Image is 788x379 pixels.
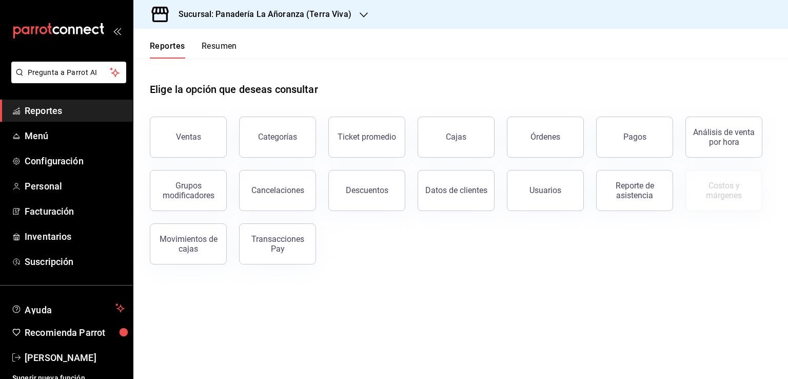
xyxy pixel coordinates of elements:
[623,132,646,142] div: Pagos
[239,170,316,211] button: Cancelaciones
[507,117,584,158] button: Órdenes
[150,170,227,211] button: Grupos modificadores
[596,117,673,158] button: Pagos
[258,132,297,142] div: Categorías
[529,185,561,195] div: Usuarios
[328,170,405,211] button: Descuentos
[150,223,227,264] button: Movimientos de cajas
[156,181,220,200] div: Grupos modificadores
[425,185,487,195] div: Datos de clientes
[692,181,756,200] div: Costos y márgenes
[446,131,467,143] div: Cajas
[176,132,201,142] div: Ventas
[25,154,125,168] span: Configuración
[507,170,584,211] button: Usuarios
[530,132,560,142] div: Órdenes
[202,41,237,59] button: Resumen
[685,170,762,211] button: Contrata inventarios para ver este reporte
[603,181,666,200] div: Reporte de asistencia
[25,230,125,243] span: Inventarios
[338,132,396,142] div: Ticket promedio
[150,41,185,59] button: Reportes
[150,82,318,97] h1: Elige la opción que deseas consultar
[25,179,125,193] span: Personal
[25,104,125,118] span: Reportes
[346,185,388,195] div: Descuentos
[28,67,110,78] span: Pregunta a Parrot AI
[328,117,405,158] button: Ticket promedio
[418,117,495,158] a: Cajas
[25,326,125,339] span: Recomienda Parrot
[25,351,125,365] span: [PERSON_NAME]
[239,117,316,158] button: Categorías
[113,27,121,35] button: open_drawer_menu
[692,127,756,147] div: Análisis de venta por hora
[11,62,126,83] button: Pregunta a Parrot AI
[150,117,227,158] button: Ventas
[251,185,304,195] div: Cancelaciones
[596,170,673,211] button: Reporte de asistencia
[25,129,125,143] span: Menú
[25,255,125,269] span: Suscripción
[685,117,762,158] button: Análisis de venta por hora
[7,74,126,85] a: Pregunta a Parrot AI
[25,302,111,314] span: Ayuda
[156,234,220,254] div: Movimientos de cajas
[246,234,309,254] div: Transacciones Pay
[418,170,495,211] button: Datos de clientes
[239,223,316,264] button: Transacciones Pay
[150,41,237,59] div: navigation tabs
[170,8,351,21] h3: Sucursal: Panadería La Añoranza (Terra Viva)
[25,204,125,218] span: Facturación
